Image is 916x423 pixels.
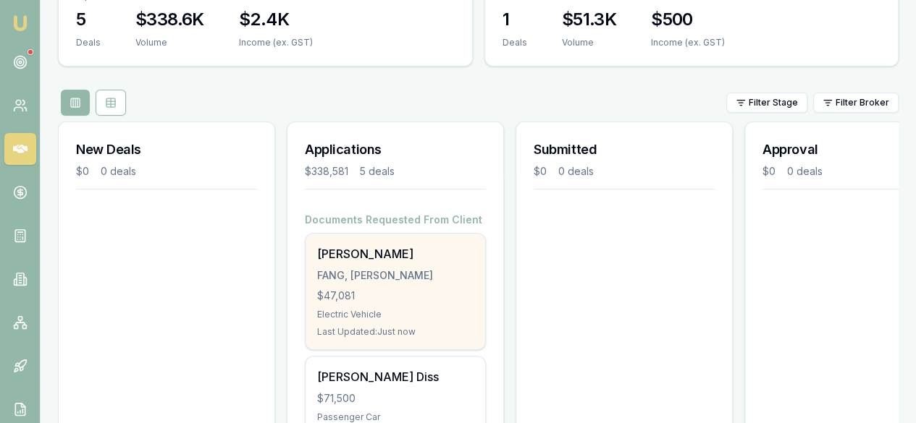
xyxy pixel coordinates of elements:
[651,8,725,31] h3: $500
[558,164,594,179] div: 0 deals
[651,37,725,48] div: Income (ex. GST)
[317,245,474,262] div: [PERSON_NAME]
[305,164,348,179] div: $338,581
[101,164,136,179] div: 0 deals
[317,411,474,423] div: Passenger Car
[503,37,527,48] div: Deals
[317,326,474,338] div: Last Updated: Just now
[76,164,89,179] div: $0
[76,37,101,48] div: Deals
[726,93,807,113] button: Filter Stage
[305,213,486,227] h4: Documents Requested From Client
[317,391,474,406] div: $71,500
[534,164,547,179] div: $0
[135,8,204,31] h3: $338.6K
[360,164,395,179] div: 5 deals
[534,140,715,160] h3: Submitted
[305,140,486,160] h3: Applications
[562,37,616,48] div: Volume
[836,97,889,108] span: Filter Broker
[317,368,474,385] div: [PERSON_NAME] Diss
[76,8,101,31] h3: 5
[76,140,257,160] h3: New Deals
[813,93,899,113] button: Filter Broker
[12,14,29,32] img: emu-icon-u.png
[503,8,527,31] h3: 1
[317,289,474,303] div: $47,081
[239,8,313,31] h3: $2.4K
[135,37,204,48] div: Volume
[317,309,474,320] div: Electric Vehicle
[562,8,616,31] h3: $51.3K
[317,268,474,283] div: FANG, [PERSON_NAME]
[787,164,823,179] div: 0 deals
[762,164,776,179] div: $0
[239,37,313,48] div: Income (ex. GST)
[749,97,798,108] span: Filter Stage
